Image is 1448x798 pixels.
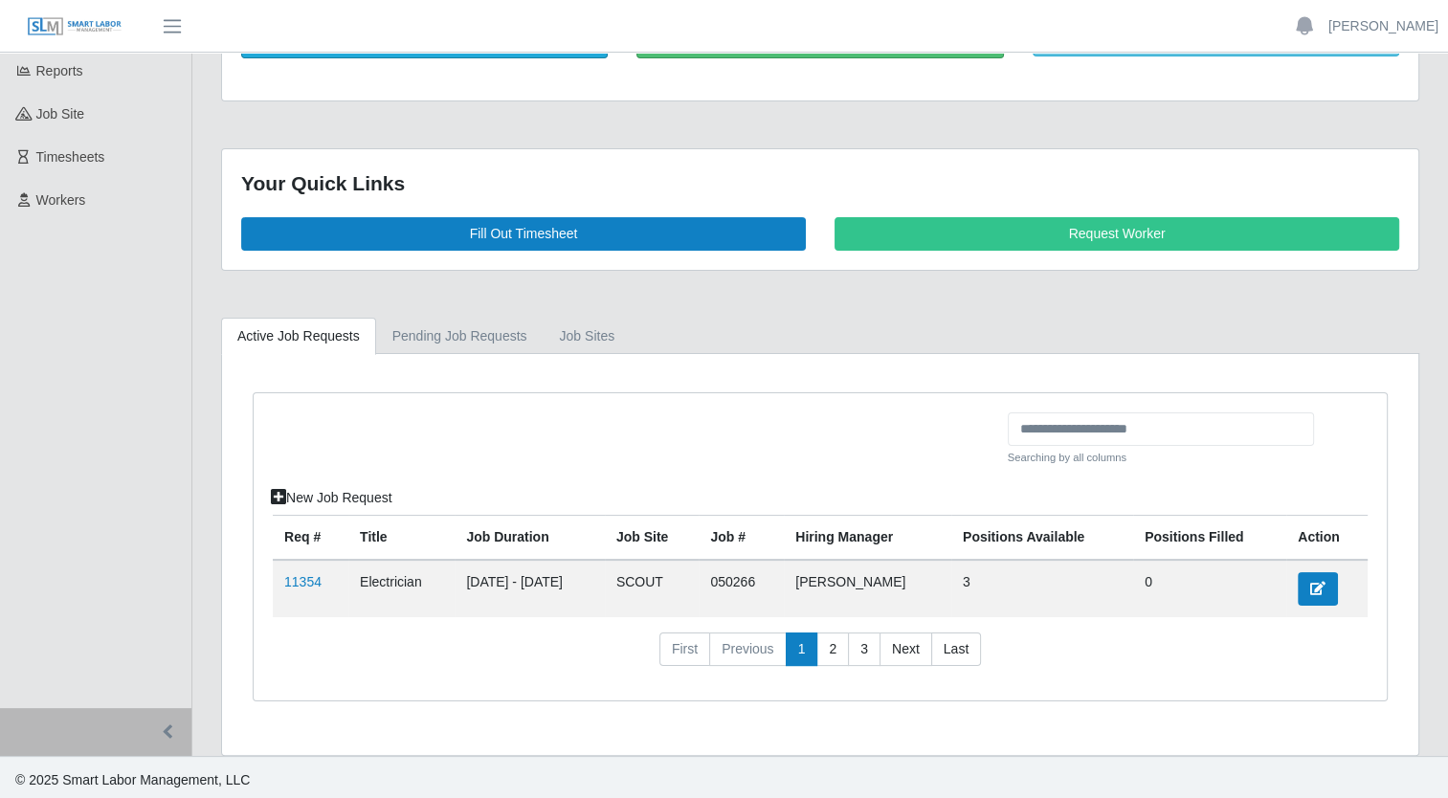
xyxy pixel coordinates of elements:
[786,632,818,667] a: 1
[605,560,700,617] td: SCOUT
[699,515,784,560] th: Job #
[931,632,981,667] a: Last
[1286,515,1368,560] th: Action
[284,574,322,589] a: 11354
[699,560,784,617] td: 050266
[848,632,880,667] a: 3
[880,632,932,667] a: Next
[835,217,1399,251] a: Request Worker
[376,318,544,355] a: Pending Job Requests
[36,106,85,122] span: job site
[221,318,376,355] a: Active Job Requests
[951,515,1133,560] th: Positions Available
[27,16,123,37] img: SLM Logo
[1328,16,1438,36] a: [PERSON_NAME]
[1133,515,1286,560] th: Positions Filled
[455,515,605,560] th: Job Duration
[36,63,83,78] span: Reports
[273,515,348,560] th: Req #
[455,560,605,617] td: [DATE] - [DATE]
[951,560,1133,617] td: 3
[258,481,405,515] a: New Job Request
[605,515,700,560] th: job site
[273,632,1368,682] nav: pagination
[241,217,806,251] a: Fill Out Timesheet
[1008,450,1314,466] small: Searching by all columns
[784,515,951,560] th: Hiring Manager
[544,318,632,355] a: job sites
[36,149,105,165] span: Timesheets
[241,168,1399,199] div: Your Quick Links
[15,772,250,787] span: © 2025 Smart Labor Management, LLC
[348,560,455,617] td: Electrician
[348,515,455,560] th: Title
[1133,560,1286,617] td: 0
[784,560,951,617] td: [PERSON_NAME]
[36,192,86,208] span: Workers
[816,632,849,667] a: 2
